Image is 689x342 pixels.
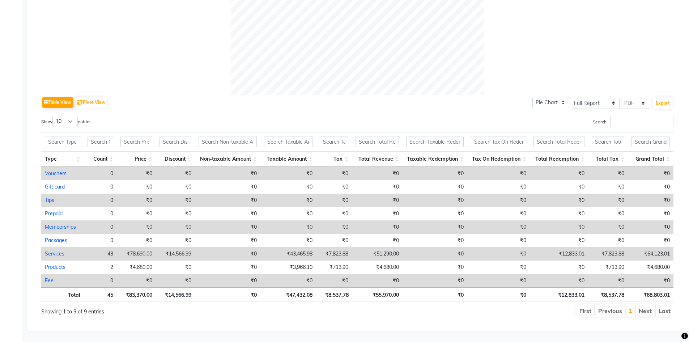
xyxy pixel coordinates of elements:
[467,261,530,274] td: ₹0
[45,210,63,217] a: Prepaid
[471,136,526,147] input: Search Tax On Redemption
[195,234,260,247] td: ₹0
[41,151,84,167] th: Type: activate to sort column ascending
[84,274,117,287] td: 0
[45,224,76,230] a: Memberships
[117,167,156,180] td: ₹0
[631,136,670,147] input: Search Grand Total
[467,234,530,247] td: ₹0
[352,274,403,287] td: ₹0
[588,180,628,194] td: ₹0
[260,261,316,274] td: ₹3,966.10
[467,194,530,207] td: ₹0
[352,207,403,220] td: ₹0
[530,194,588,207] td: ₹0
[156,180,195,194] td: ₹0
[260,234,316,247] td: ₹0
[628,194,673,207] td: ₹0
[117,247,156,261] td: ₹78,690.00
[52,116,78,127] select: Showentries
[199,136,257,147] input: Search Non-taxable Amount
[195,194,260,207] td: ₹0
[260,274,316,287] td: ₹0
[628,261,673,274] td: ₹4,680.00
[467,287,530,301] th: ₹0
[628,287,673,301] th: ₹68,803.01
[120,136,152,147] input: Search Price
[195,151,260,167] th: Non-taxable Amount: activate to sort column ascending
[117,261,156,274] td: ₹4,680.00
[467,151,530,167] th: Tax On Redemption: activate to sort column ascending
[117,220,156,234] td: ₹0
[260,247,316,261] td: ₹43,465.98
[628,207,673,220] td: ₹0
[629,307,632,314] a: 1
[41,287,84,301] th: Total
[156,261,195,274] td: ₹0
[628,274,673,287] td: ₹0
[352,151,403,167] th: Total Revenue: activate to sort column ascending
[352,180,403,194] td: ₹0
[352,247,403,261] td: ₹51,290.00
[260,194,316,207] td: ₹0
[45,237,67,244] a: Packages
[530,151,588,167] th: Total Redemption: activate to sort column ascending
[403,180,467,194] td: ₹0
[352,234,403,247] td: ₹0
[264,136,312,147] input: Search Taxable Amount
[403,151,467,167] th: Taxable Redemption: activate to sort column ascending
[84,220,117,234] td: 0
[117,194,156,207] td: ₹0
[84,167,117,180] td: 0
[530,207,588,220] td: ₹0
[316,220,352,234] td: ₹0
[260,180,316,194] td: ₹0
[195,261,260,274] td: ₹0
[45,250,64,257] a: Services
[588,247,628,261] td: ₹7,823.88
[403,167,467,180] td: ₹0
[260,151,316,167] th: Taxable Amount: activate to sort column ascending
[117,151,156,167] th: Price: activate to sort column ascending
[156,234,195,247] td: ₹0
[403,234,467,247] td: ₹0
[117,234,156,247] td: ₹0
[628,247,673,261] td: ₹64,123.01
[406,136,464,147] input: Search Taxable Redemption
[316,180,352,194] td: ₹0
[403,194,467,207] td: ₹0
[156,247,195,261] td: ₹14,566.99
[45,183,65,190] a: Gift card
[352,194,403,207] td: ₹0
[84,287,117,301] th: 45
[88,136,113,147] input: Search Count
[352,220,403,234] td: ₹0
[530,261,588,274] td: ₹0
[84,207,117,220] td: 0
[76,97,107,108] button: Pivot View
[467,207,530,220] td: ₹0
[156,151,195,167] th: Discount: activate to sort column ascending
[530,287,588,301] th: ₹12,833.01
[403,247,467,261] td: ₹0
[593,116,673,127] label: Search:
[588,220,628,234] td: ₹0
[403,261,467,274] td: ₹0
[530,247,588,261] td: ₹12,833.01
[195,180,260,194] td: ₹0
[316,287,352,301] th: ₹8,537.78
[316,207,352,220] td: ₹0
[316,151,352,167] th: Tax: activate to sort column ascending
[260,167,316,180] td: ₹0
[530,167,588,180] td: ₹0
[403,274,467,287] td: ₹0
[84,194,117,207] td: 0
[260,207,316,220] td: ₹0
[195,247,260,261] td: ₹0
[628,180,673,194] td: ₹0
[45,170,67,177] a: Vouchers
[41,304,298,316] div: Showing 1 to 9 of 9 entries
[628,234,673,247] td: ₹0
[403,207,467,220] td: ₹0
[653,97,673,109] button: Export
